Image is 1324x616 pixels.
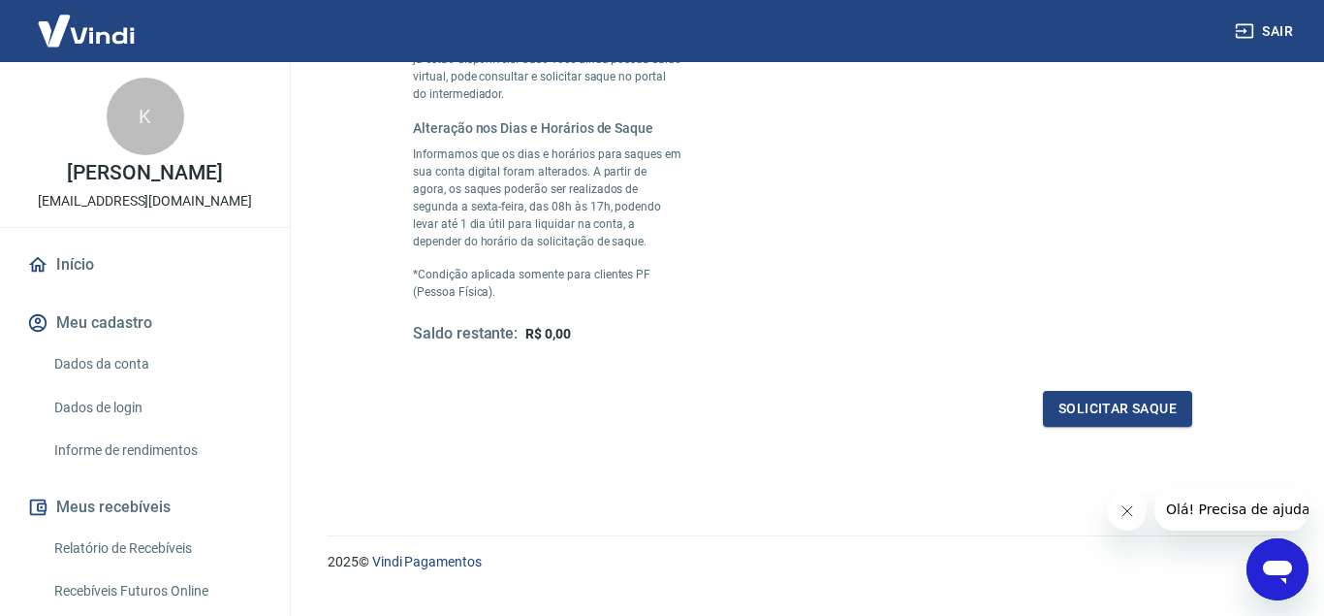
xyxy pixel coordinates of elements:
a: Vindi Pagamentos [372,554,482,569]
a: Dados de login [47,388,267,428]
h6: Alteração nos Dias e Horários de Saque [413,118,682,138]
a: Recebíveis Futuros Online [47,571,267,611]
span: R$ 0,00 [525,326,571,341]
a: Dados da conta [47,344,267,384]
a: Informe de rendimentos [47,431,267,470]
button: Meu cadastro [23,302,267,344]
img: Vindi [23,1,149,60]
a: Início [23,243,267,286]
p: [EMAIL_ADDRESS][DOMAIN_NAME] [38,191,252,211]
button: Solicitar saque [1043,391,1192,427]
iframe: Close message [1108,492,1147,531]
p: [PERSON_NAME] [67,163,222,183]
button: Meus recebíveis [23,486,267,529]
iframe: Button to launch messaging window [1246,538,1308,600]
p: Informamos que os dias e horários para saques em sua conta digital foram alterados. A partir de a... [413,146,682,250]
a: Relatório de Recebíveis [47,529,267,568]
p: 2025 © [328,552,1277,572]
p: *Condição aplicada somente para clientes PF (Pessoa Física). [413,266,682,301]
h5: Saldo restante: [413,324,518,344]
iframe: Message from company [1154,488,1308,531]
span: Olá! Precisa de ajuda? [12,14,163,29]
div: K [107,78,184,155]
button: Sair [1231,14,1301,49]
